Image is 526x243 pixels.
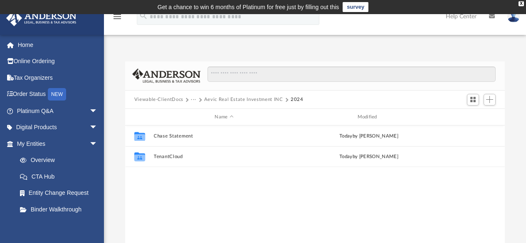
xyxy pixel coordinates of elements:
[298,133,439,140] div: by [PERSON_NAME]
[6,86,110,103] a: Order StatusNEW
[467,94,479,106] button: Switch to Grid View
[291,96,304,103] button: 2024
[12,201,110,218] a: Binder Walkthrough
[153,113,294,121] div: Name
[6,69,110,86] a: Tax Organizers
[48,88,66,101] div: NEW
[4,10,79,26] img: Anderson Advisors Platinum Portal
[191,96,196,103] button: ···
[12,168,110,185] a: CTA Hub
[339,134,352,138] span: today
[158,2,339,12] div: Get a chance to win 6 months of Platinum for free just by filling out this
[153,154,294,160] button: TenantCloud
[153,133,294,139] button: Chase Statement
[343,2,368,12] a: survey
[6,135,110,152] a: My Entitiesarrow_drop_down
[6,119,110,136] a: Digital Productsarrow_drop_down
[204,96,283,103] button: Aevic Real Estate Investment INC
[298,153,439,160] div: by [PERSON_NAME]
[6,53,110,70] a: Online Ordering
[89,135,106,152] span: arrow_drop_down
[484,94,496,106] button: Add
[112,12,122,22] i: menu
[112,16,122,22] a: menu
[129,113,150,121] div: id
[12,152,110,169] a: Overview
[207,66,496,82] input: Search files and folders
[89,119,106,136] span: arrow_drop_down
[519,1,524,6] div: close
[443,113,501,121] div: id
[139,11,148,20] i: search
[298,113,440,121] div: Modified
[134,96,183,103] button: Viewable-ClientDocs
[12,185,110,201] a: Entity Change Request
[339,154,352,159] span: today
[6,103,110,119] a: Platinum Q&Aarrow_drop_down
[89,103,106,120] span: arrow_drop_down
[507,10,520,22] img: User Pic
[6,37,110,53] a: Home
